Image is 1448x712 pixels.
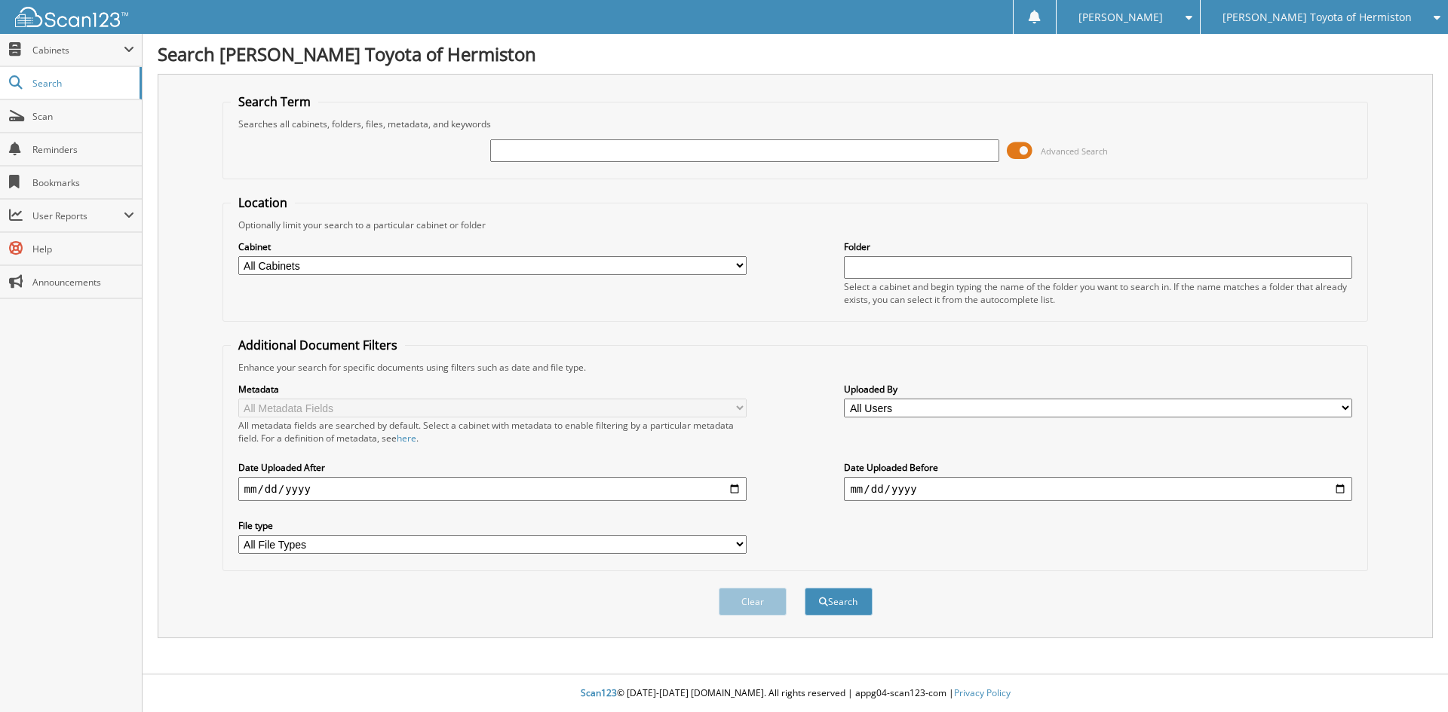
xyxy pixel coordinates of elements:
[32,77,132,90] span: Search
[158,41,1433,66] h1: Search [PERSON_NAME] Toyota of Hermiston
[238,240,747,253] label: Cabinet
[32,110,134,123] span: Scan
[32,276,134,289] span: Announcements
[844,461,1352,474] label: Date Uploaded Before
[143,675,1448,712] div: © [DATE]-[DATE] [DOMAIN_NAME]. All rights reserved | appg04-scan123-com |
[844,477,1352,501] input: end
[238,477,747,501] input: start
[231,218,1361,231] div: Optionally limit your search to a particular cabinet or folder
[844,280,1352,306] div: Select a cabinet and begin typing the name of the folder you want to search in. If the name match...
[231,118,1361,130] div: Searches all cabinets, folders, files, metadata, and keywords
[32,44,124,57] span: Cabinets
[231,361,1361,374] div: Enhance your search for specific documents using filters such as date and file type.
[238,383,747,396] label: Metadata
[32,143,134,156] span: Reminders
[581,686,617,699] span: Scan123
[1223,13,1412,22] span: [PERSON_NAME] Toyota of Hermiston
[231,93,318,110] legend: Search Term
[1078,13,1163,22] span: [PERSON_NAME]
[844,240,1352,253] label: Folder
[231,337,405,353] legend: Additional Document Filters
[719,588,787,616] button: Clear
[844,383,1352,396] label: Uploaded By
[1041,145,1108,157] span: Advanced Search
[954,686,1011,699] a: Privacy Policy
[397,432,416,445] a: here
[238,461,747,474] label: Date Uploaded After
[238,519,747,532] label: File type
[32,176,134,189] span: Bookmarks
[238,419,747,445] div: All metadata fields are searched by default. Select a cabinet with metadata to enable filtering b...
[32,209,124,222] span: User Reports
[15,7,128,27] img: scan123-logo-white.svg
[231,194,295,211] legend: Location
[32,243,134,255] span: Help
[805,588,873,616] button: Search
